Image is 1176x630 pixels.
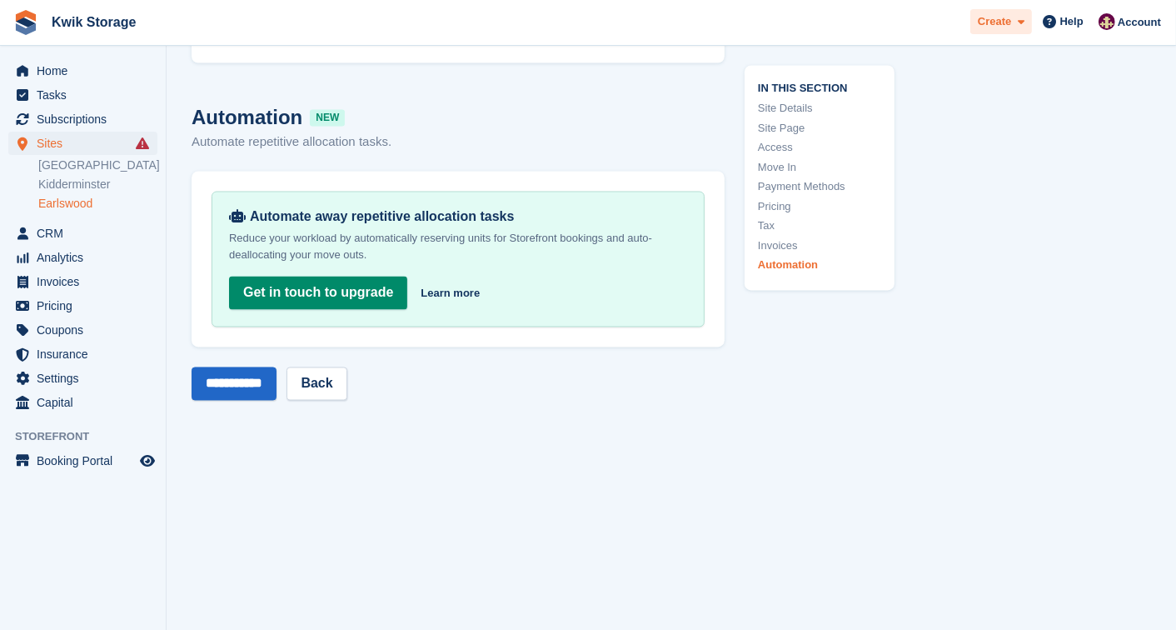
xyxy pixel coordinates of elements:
[421,286,480,302] a: Learn more
[758,218,881,235] a: Tax
[192,103,725,133] h2: Automation
[45,8,142,36] a: Kwik Storage
[1099,13,1115,30] img: ellie tragonette
[37,246,137,269] span: Analytics
[287,367,346,401] a: Back
[758,78,881,94] span: In this section
[1118,14,1161,31] span: Account
[37,449,137,472] span: Booking Portal
[37,107,137,131] span: Subscriptions
[37,367,137,390] span: Settings
[8,246,157,269] a: menu
[8,270,157,293] a: menu
[37,222,137,245] span: CRM
[13,10,38,35] img: stora-icon-8386f47178a22dfd0bd8f6a31ec36ba5ce8667c1dd55bd0f319d3a0aa187defe.svg
[37,294,137,317] span: Pricing
[8,83,157,107] a: menu
[8,449,157,472] a: menu
[37,270,137,293] span: Invoices
[8,107,157,131] a: menu
[37,391,137,414] span: Capital
[758,140,881,157] a: Access
[8,59,157,82] a: menu
[38,177,157,192] a: Kidderminster
[758,198,881,215] a: Pricing
[229,231,687,264] p: Reduce your workload by automatically reserving units for Storefront bookings and auto-deallocati...
[136,137,149,150] i: Smart entry sync failures have occurred
[310,110,345,127] span: NEW
[8,132,157,155] a: menu
[137,451,157,471] a: Preview store
[229,277,407,310] button: Get in touch to upgrade
[8,367,157,390] a: menu
[8,222,157,245] a: menu
[37,342,137,366] span: Insurance
[38,157,157,173] a: [GEOGRAPHIC_DATA]
[1060,13,1084,30] span: Help
[758,101,881,117] a: Site Details
[8,342,157,366] a: menu
[978,13,1011,30] span: Create
[758,120,881,137] a: Site Page
[758,179,881,196] a: Payment Methods
[229,209,687,226] div: Automate away repetitive allocation tasks
[38,196,157,212] a: Earlswood
[15,428,166,445] span: Storefront
[758,257,881,274] a: Automation
[8,318,157,342] a: menu
[758,159,881,176] a: Move In
[8,391,157,414] a: menu
[37,132,137,155] span: Sites
[37,83,137,107] span: Tasks
[8,294,157,317] a: menu
[37,318,137,342] span: Coupons
[37,59,137,82] span: Home
[758,237,881,254] a: Invoices
[192,133,725,152] p: Automate repetitive allocation tasks.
